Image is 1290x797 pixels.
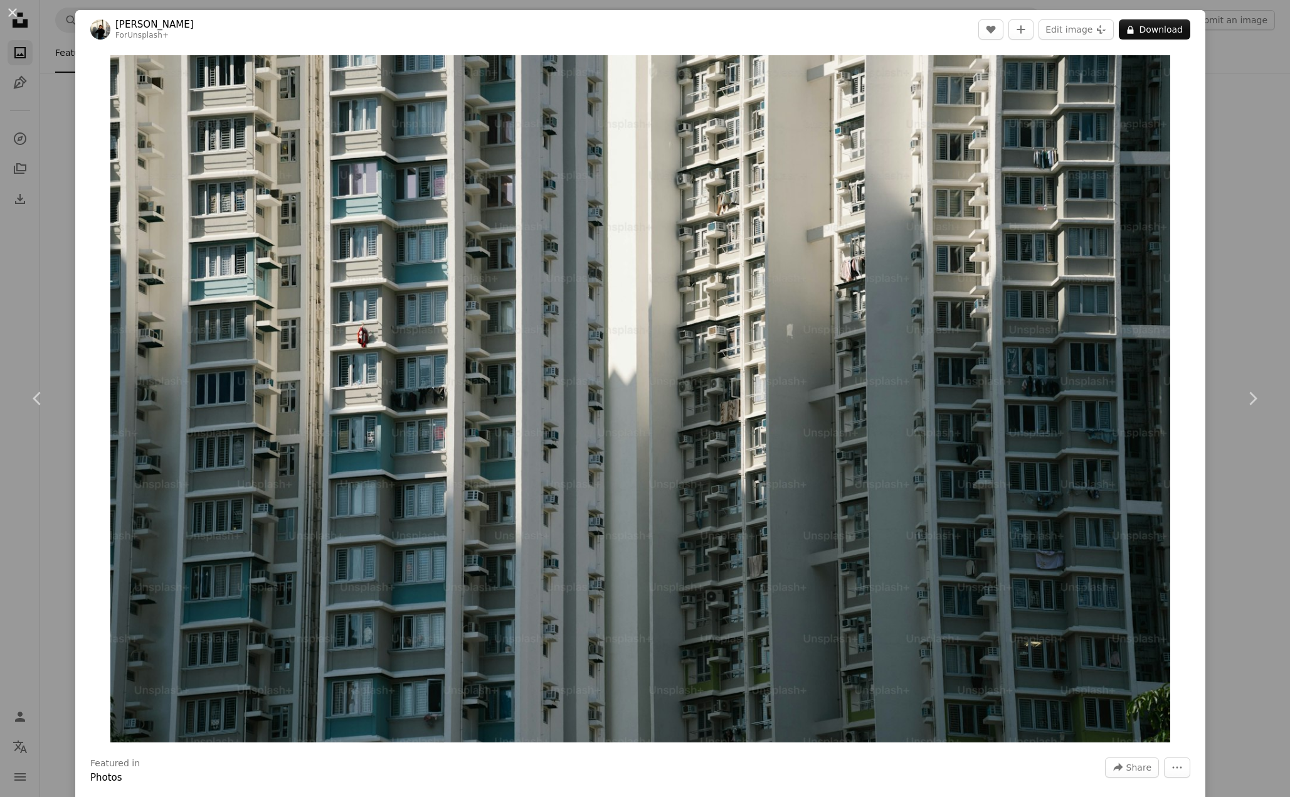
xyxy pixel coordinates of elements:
h3: Featured in [90,757,140,770]
button: Zoom in on this image [110,55,1170,742]
button: Edit image [1039,19,1114,40]
button: Share this image [1105,757,1159,778]
img: Go to Giulia Squillace's profile [90,19,110,40]
img: Tall apartment buildings with many windows and balconies. [110,55,1170,742]
a: Photos [90,772,122,783]
button: More Actions [1164,757,1190,778]
a: [PERSON_NAME] [115,18,194,31]
a: Unsplash+ [127,31,169,40]
div: For [115,31,194,41]
button: Like [978,19,1003,40]
span: Share [1126,758,1151,777]
a: Next [1215,338,1290,459]
button: Add to Collection [1008,19,1034,40]
button: Download [1119,19,1190,40]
